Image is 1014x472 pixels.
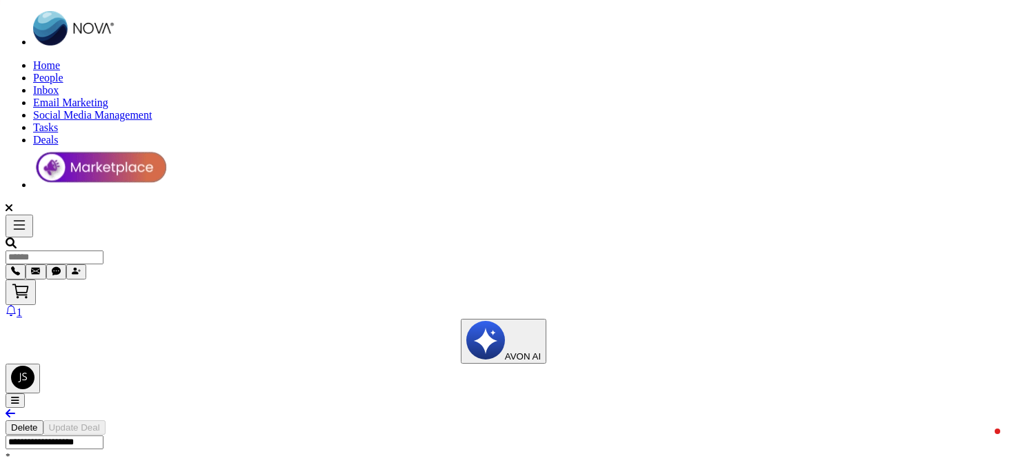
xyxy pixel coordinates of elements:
a: People [33,72,63,83]
a: Email Marketing [33,97,108,108]
a: Social Media Management [33,109,152,121]
a: 1 [6,306,22,318]
a: Home [33,59,60,71]
a: Inbox [33,84,59,96]
span: 1 [17,306,22,318]
span: AVON AI [505,351,541,362]
button: AVON AI [461,319,546,364]
iframe: Intercom live chat [967,425,1000,458]
a: Tasks [33,121,58,133]
img: Nova CRM Logo [33,11,116,46]
img: Lead Flow [466,321,505,360]
a: Deals [33,134,58,146]
button: Update Deal [43,420,106,435]
img: User Avatar [11,366,34,389]
button: Delete [6,420,43,435]
img: Market-place.gif [33,146,168,188]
